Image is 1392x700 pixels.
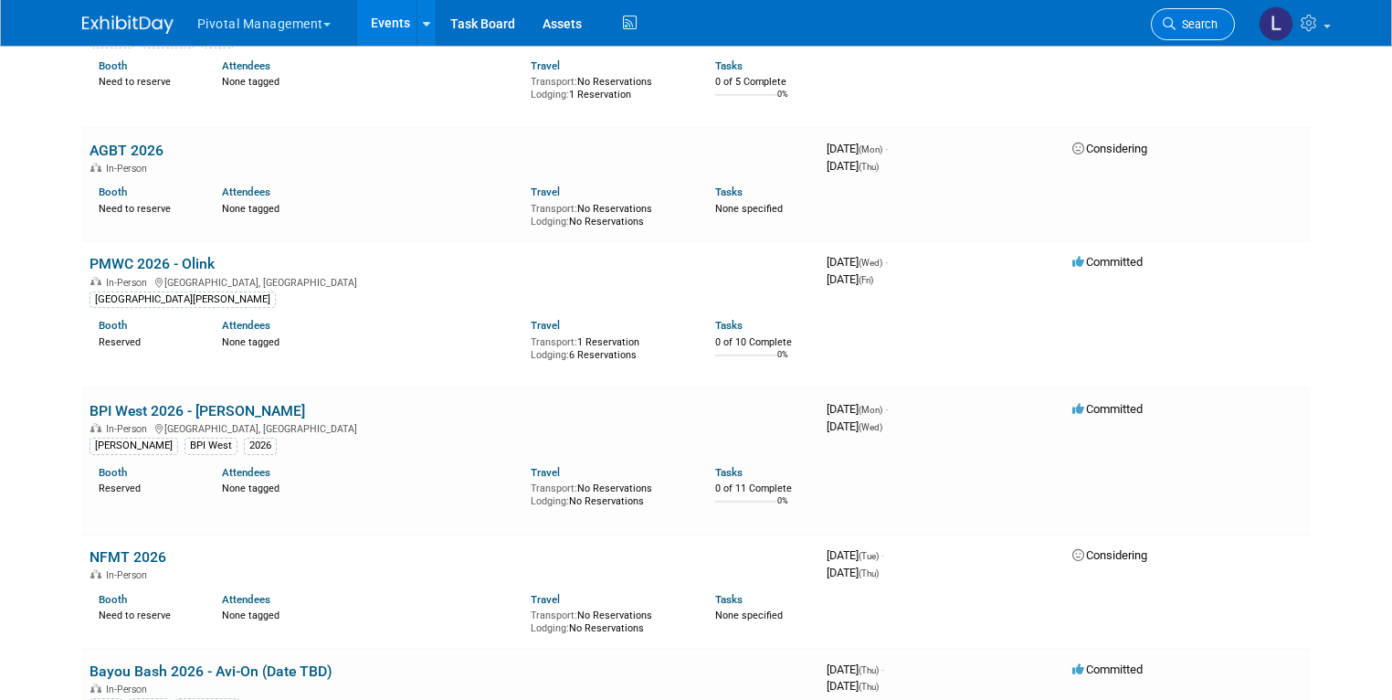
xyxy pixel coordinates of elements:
span: None specified [715,203,783,215]
a: Tasks [715,319,743,332]
div: None tagged [222,606,517,622]
div: [GEOGRAPHIC_DATA][PERSON_NAME] [90,292,276,308]
span: [DATE] [827,142,888,155]
div: Need to reserve [99,606,195,622]
div: No Reservations No Reservations [531,606,689,634]
img: In-Person Event [90,684,101,693]
div: 0 of 11 Complete [715,483,811,495]
div: None tagged [222,333,517,349]
span: In-Person [106,423,153,435]
span: (Mon) [859,144,882,154]
div: Need to reserve [99,72,195,89]
div: 2026 [244,438,277,454]
span: In-Person [106,684,153,695]
a: Travel [531,466,560,479]
a: AGBT 2026 [90,142,163,159]
a: Tasks [715,59,743,72]
div: [PERSON_NAME] [90,438,178,454]
span: Committed [1072,663,1143,676]
span: [DATE] [827,419,882,433]
span: [DATE] [827,272,873,286]
span: [DATE] [827,663,884,676]
a: Search [1151,8,1235,40]
span: In-Person [106,163,153,175]
span: - [885,255,888,269]
span: Transport: [531,336,577,348]
img: ExhibitDay [82,16,174,34]
a: Travel [531,319,560,332]
span: [DATE] [827,548,884,562]
a: Attendees [222,466,270,479]
span: (Wed) [859,258,882,268]
span: Lodging: [531,349,569,361]
a: Booth [99,59,127,72]
a: Attendees [222,593,270,606]
span: Considering [1072,142,1147,155]
span: In-Person [106,569,153,581]
span: Transport: [531,203,577,215]
td: 0% [777,350,788,375]
div: None tagged [222,72,517,89]
a: Travel [531,59,560,72]
a: Tasks [715,186,743,198]
div: 0 of 10 Complete [715,336,811,349]
span: (Fri) [859,275,873,285]
a: Booth [99,186,127,198]
span: Committed [1072,255,1143,269]
img: In-Person Event [90,277,101,286]
span: In-Person [106,277,153,289]
div: [GEOGRAPHIC_DATA], [GEOGRAPHIC_DATA] [90,274,812,289]
span: [DATE] [827,255,888,269]
span: (Mon) [859,405,882,415]
td: 0% [777,496,788,521]
span: Considering [1072,548,1147,562]
div: No Reservations No Reservations [531,479,689,507]
span: Committed [1072,402,1143,416]
span: (Thu) [859,665,879,675]
a: Bayou Bash 2026 - Avi-On (Date TBD) [90,663,332,680]
a: Booth [99,319,127,332]
a: Tasks [715,593,743,606]
span: Transport: [531,76,577,88]
a: Booth [99,593,127,606]
span: None specified [715,610,783,621]
span: (Thu) [859,682,879,692]
a: Travel [531,593,560,606]
span: (Wed) [859,422,882,432]
a: Travel [531,186,560,198]
span: - [881,663,884,676]
a: Booth [99,466,127,479]
span: - [885,402,888,416]
div: None tagged [222,479,517,495]
img: In-Person Event [90,163,101,172]
a: NFMT 2026 [90,548,166,566]
span: Lodging: [531,89,569,101]
span: [DATE] [827,402,888,416]
span: Transport: [531,610,577,621]
td: 0% [777,90,788,114]
div: Reserved [99,479,195,495]
a: Attendees [222,319,270,332]
div: Reserved [99,333,195,349]
a: Attendees [222,186,270,198]
div: 1 Reservation 6 Reservations [531,333,689,361]
span: - [885,142,888,155]
a: Tasks [715,466,743,479]
div: BPI West [185,438,237,454]
span: Lodging: [531,216,569,228]
div: No Reservations 1 Reservation [531,72,689,101]
a: PMWC 2026 - Olink [90,255,215,272]
span: [DATE] [827,679,879,693]
a: Attendees [222,59,270,72]
span: [DATE] [827,159,879,173]
div: No Reservations No Reservations [531,199,689,228]
span: Transport: [531,483,577,494]
img: In-Person Event [90,423,101,432]
div: None tagged [222,199,517,216]
span: (Thu) [859,162,879,172]
span: Lodging: [531,622,569,634]
span: Lodging: [531,495,569,507]
span: - [881,548,884,562]
span: [DATE] [827,566,879,579]
img: In-Person Event [90,569,101,578]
